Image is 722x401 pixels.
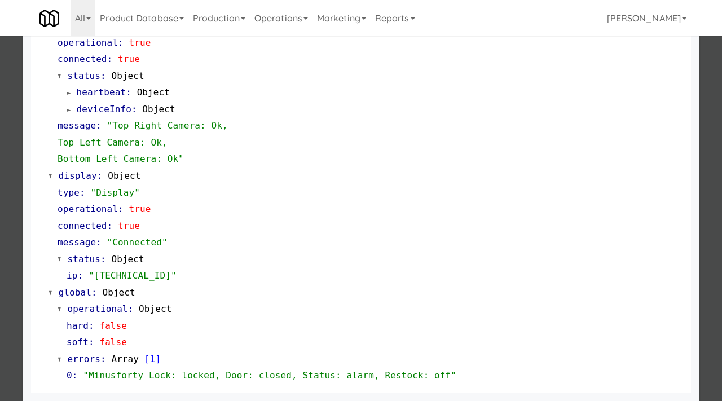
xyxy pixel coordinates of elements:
[99,337,127,347] span: false
[68,254,100,265] span: status
[58,37,118,48] span: operational
[39,8,59,28] img: Micromart
[77,270,83,281] span: :
[67,320,89,331] span: hard
[91,287,97,298] span: :
[67,370,72,381] span: 0
[68,303,128,314] span: operational
[67,270,77,281] span: ip
[118,54,140,64] span: true
[89,320,94,331] span: :
[107,237,168,248] span: "Connected"
[89,270,177,281] span: "[TECHNICAL_ID]"
[72,370,78,381] span: :
[150,354,156,364] span: 1
[58,54,107,64] span: connected
[96,120,102,131] span: :
[144,354,150,364] span: [
[58,204,118,214] span: operational
[111,354,139,364] span: Array
[102,287,135,298] span: Object
[129,37,151,48] span: true
[100,70,106,81] span: :
[129,204,151,214] span: true
[155,354,161,364] span: ]
[100,354,106,364] span: :
[68,70,100,81] span: status
[108,170,140,181] span: Object
[80,187,85,198] span: :
[58,221,107,231] span: connected
[58,120,96,131] span: message
[126,87,131,98] span: :
[99,320,127,331] span: false
[111,70,144,81] span: Object
[128,303,134,314] span: :
[77,87,126,98] span: heartbeat
[107,54,113,64] span: :
[67,337,89,347] span: soft
[131,104,137,114] span: :
[58,187,80,198] span: type
[142,104,175,114] span: Object
[118,37,124,48] span: :
[59,287,91,298] span: global
[107,221,113,231] span: :
[77,104,131,114] span: deviceInfo
[100,254,106,265] span: :
[89,337,94,347] span: :
[58,237,96,248] span: message
[97,170,103,181] span: :
[118,221,140,231] span: true
[118,204,124,214] span: :
[111,254,144,265] span: Object
[96,237,102,248] span: :
[139,303,171,314] span: Object
[68,354,100,364] span: errors
[90,187,140,198] span: "Display"
[83,370,456,381] span: "Minusforty Lock: locked, Door: closed, Status: alarm, Restock: off"
[58,120,228,164] span: "Top Right Camera: Ok, Top Left Camera: Ok, Bottom Left Camera: Ok"
[137,87,170,98] span: Object
[59,170,97,181] span: display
